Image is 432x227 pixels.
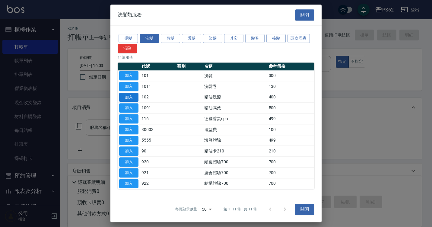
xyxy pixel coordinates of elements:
[267,70,314,81] td: 300
[119,82,138,91] button: 加入
[203,92,267,103] td: 精油洗髮
[119,157,138,167] button: 加入
[140,135,176,146] td: 5555
[203,178,267,189] td: 結構體驗700
[140,157,176,168] td: 920
[119,147,138,156] button: 加入
[245,34,265,43] button: 髮卷
[140,178,176,189] td: 922
[267,168,314,178] td: 700
[203,113,267,124] td: 德國香氛spa
[119,34,138,43] button: 燙髮
[119,71,138,80] button: 加入
[182,34,201,43] button: 護髮
[203,34,222,43] button: 染髮
[140,81,176,92] td: 1011
[119,125,138,134] button: 加入
[119,179,138,188] button: 加入
[161,34,180,43] button: 剪髮
[295,9,314,21] button: 關閉
[224,207,257,212] p: 第 1–11 筆 共 11 筆
[267,157,314,168] td: 700
[203,168,267,178] td: 蘆薈體驗700
[203,146,267,157] td: 精油卡210
[295,204,314,215] button: 關閉
[119,114,138,123] button: 加入
[140,34,159,43] button: 洗髮
[140,168,176,178] td: 921
[203,124,267,135] td: 造型費
[140,70,176,81] td: 101
[203,81,267,92] td: 洗髮卷
[266,34,286,43] button: 接髮
[140,92,176,103] td: 102
[140,124,176,135] td: 30003
[267,62,314,70] th: 參考價格
[140,103,176,113] td: 1091
[287,34,310,43] button: 頭皮理療
[267,103,314,113] td: 500
[140,113,176,124] td: 116
[267,178,314,189] td: 700
[267,81,314,92] td: 130
[119,93,138,102] button: 加入
[203,103,267,113] td: 精油高效
[175,207,197,212] p: 每頁顯示數量
[140,146,176,157] td: 90
[118,12,142,18] span: 洗髮類服務
[203,135,267,146] td: 海鹽體驗
[199,201,214,218] div: 50
[267,92,314,103] td: 400
[176,62,203,70] th: 類別
[267,124,314,135] td: 100
[224,34,243,43] button: 其它
[119,168,138,177] button: 加入
[203,70,267,81] td: 洗髮
[118,55,314,60] p: 11 筆服務
[119,104,138,113] button: 加入
[267,135,314,146] td: 499
[267,113,314,124] td: 499
[203,157,267,168] td: 頭皮體驗700
[140,62,176,70] th: 代號
[119,136,138,145] button: 加入
[203,62,267,70] th: 名稱
[267,146,314,157] td: 210
[118,44,137,53] button: 清除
